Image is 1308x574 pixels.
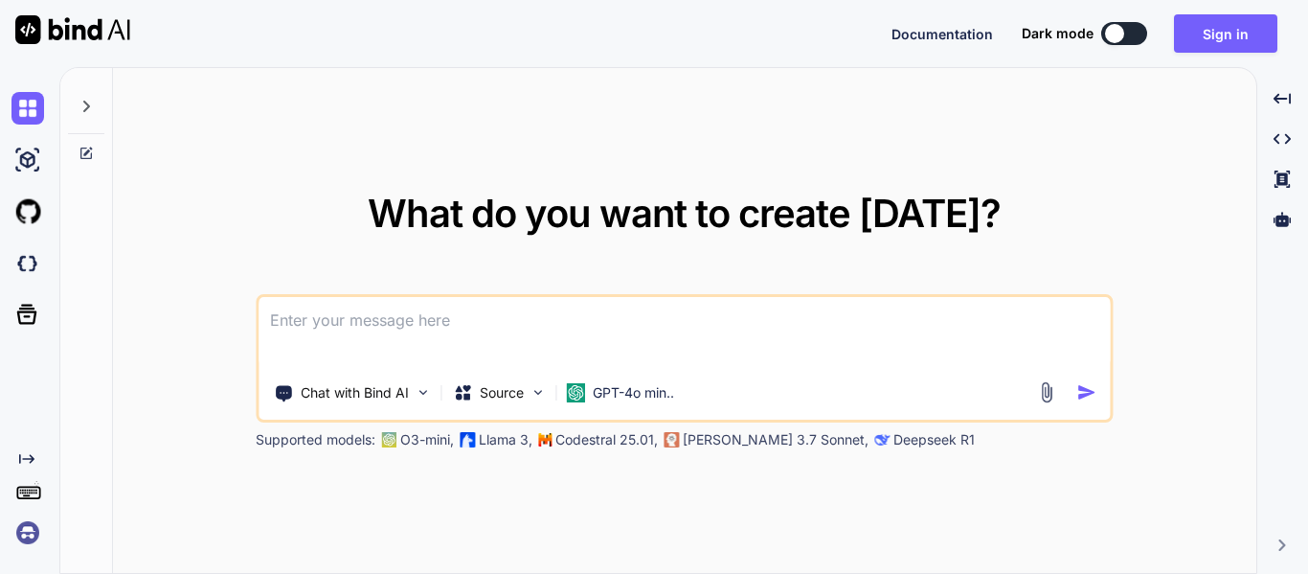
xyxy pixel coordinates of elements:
span: What do you want to create [DATE]? [368,190,1001,237]
p: [PERSON_NAME] 3.7 Sonnet, [683,430,868,449]
p: Codestral 25.01, [555,430,658,449]
p: Chat with Bind AI [301,383,409,402]
p: Supported models: [256,430,375,449]
p: Deepseek R1 [893,430,975,449]
button: Documentation [891,24,993,44]
span: Dark mode [1022,24,1094,43]
p: Source [480,383,524,402]
img: Pick Tools [415,384,431,401]
img: GPT-4o mini [566,383,585,402]
img: darkCloudIdeIcon [11,247,44,280]
img: Llama2 [460,432,475,448]
img: Bind AI [15,15,130,44]
img: Pick Models [530,384,546,401]
img: githubLight [11,195,44,228]
img: signin [11,517,44,549]
button: Sign in [1174,14,1277,53]
img: icon [1076,382,1096,402]
img: claude [874,432,890,448]
span: Documentation [891,26,993,42]
img: claude [664,432,679,448]
img: Mistral-AI [538,433,552,447]
img: attachment [1035,381,1057,403]
p: GPT-4o min.. [593,383,674,402]
p: Llama 3, [479,430,532,449]
img: ai-studio [11,144,44,176]
img: GPT-4 [381,432,396,448]
img: chat [11,92,44,125]
p: O3-mini, [400,430,454,449]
